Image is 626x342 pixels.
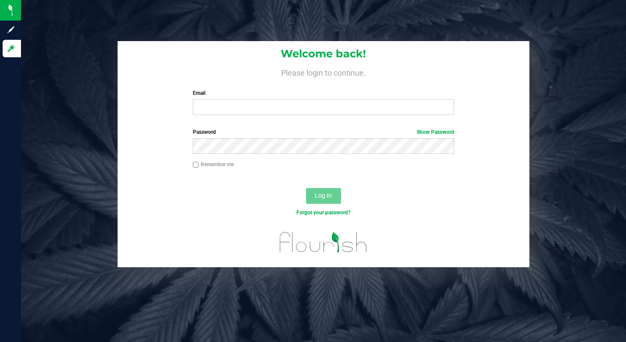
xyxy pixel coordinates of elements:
img: flourish_logo.svg [272,226,375,259]
h1: Welcome back! [118,48,530,59]
h4: Please login to continue. [118,66,530,77]
inline-svg: Sign up [7,25,15,34]
input: Remember me [193,162,199,168]
label: Remember me [193,161,234,168]
inline-svg: Log in [7,44,15,53]
label: Email [193,89,454,97]
a: Forgot your password? [296,209,351,216]
span: Password [193,129,216,135]
button: Log In [306,188,341,204]
a: Show Password [417,129,454,135]
span: Log In [315,192,332,199]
